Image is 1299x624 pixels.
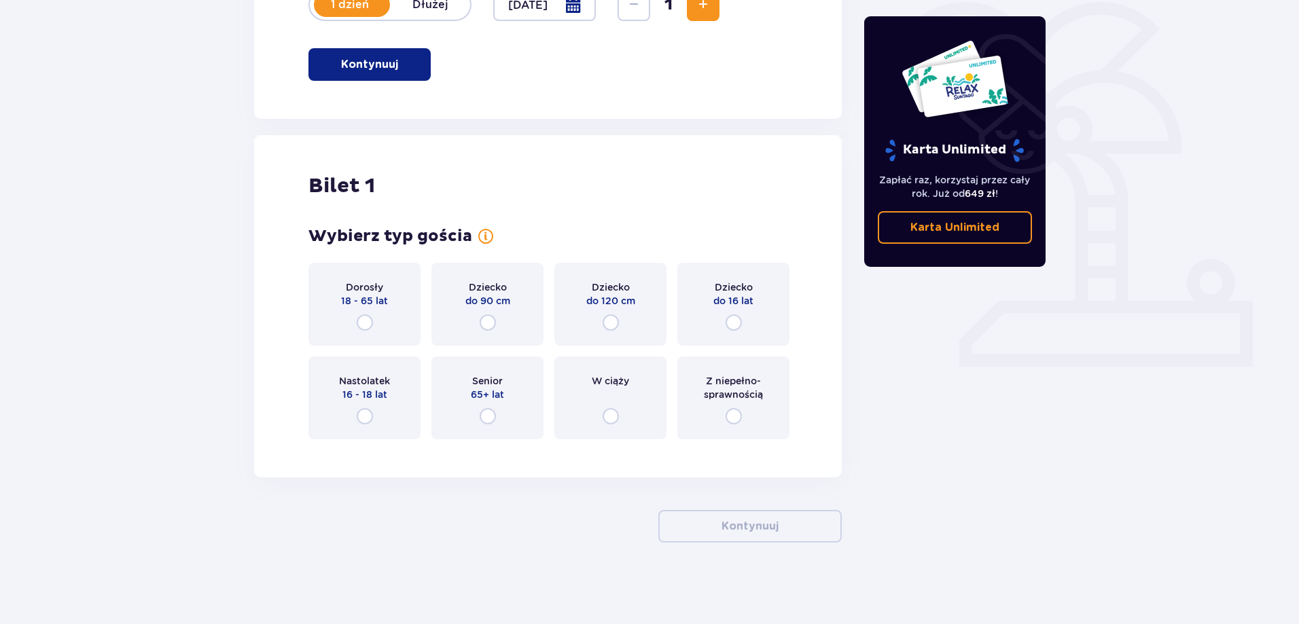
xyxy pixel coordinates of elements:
p: Bilet 1 [308,173,375,199]
p: Dziecko [715,280,753,294]
p: Dziecko [469,280,507,294]
span: 649 zł [965,188,995,199]
p: 18 - 65 lat [341,294,388,308]
p: Dorosły [346,280,383,294]
p: Nastolatek [339,374,390,388]
p: do 16 lat [713,294,753,308]
p: Karta Unlimited [884,139,1025,162]
p: Dziecko [592,280,630,294]
p: Senior [472,374,503,388]
p: Wybierz typ gościa [308,226,472,246]
a: Karta Unlimited [878,211,1033,244]
button: Kontynuuj [308,48,431,81]
p: Kontynuuj [341,57,398,72]
p: do 90 cm [465,294,510,308]
p: Karta Unlimited [910,220,999,235]
button: Kontynuuj [658,510,842,543]
p: W ciąży [592,374,629,388]
p: do 120 cm [586,294,635,308]
p: 65+ lat [471,388,504,401]
p: 16 - 18 lat [342,388,387,401]
p: Kontynuuj [722,519,779,534]
p: Z niepełno­sprawnością [690,374,777,401]
p: Zapłać raz, korzystaj przez cały rok. Już od ! [878,173,1033,200]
